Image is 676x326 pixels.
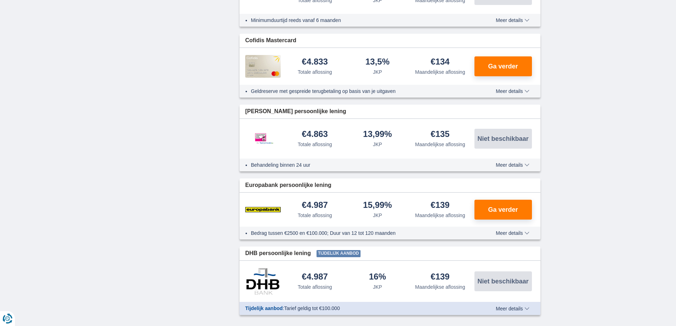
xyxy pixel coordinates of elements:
[415,283,465,291] div: Maandelijkse aflossing
[431,272,450,282] div: €139
[474,129,532,149] button: Niet beschikbaar
[366,57,390,67] div: 13,5%
[490,17,534,23] button: Meer details
[431,57,450,67] div: €134
[298,141,332,148] div: Totale aflossing
[245,126,281,151] img: product.pl.alt Leemans Kredieten
[488,63,518,70] span: Ga verder
[496,231,529,236] span: Meer details
[415,141,465,148] div: Maandelijkse aflossing
[490,230,534,236] button: Meer details
[474,56,532,76] button: Ga verder
[302,201,328,210] div: €4.987
[317,250,361,257] span: Tijdelijk aanbod
[496,89,529,94] span: Meer details
[245,107,346,116] span: [PERSON_NAME] persoonlijke lening
[245,55,281,78] img: product.pl.alt Cofidis CC
[496,18,529,23] span: Meer details
[415,68,465,76] div: Maandelijkse aflossing
[474,200,532,220] button: Ga verder
[477,278,528,284] span: Niet beschikbaar
[251,88,470,95] li: Geldreserve met gespreide terugbetaling op basis van je uitgaven
[415,212,465,219] div: Maandelijkse aflossing
[298,283,332,291] div: Totale aflossing
[363,201,392,210] div: 15,99%
[245,249,311,258] span: DHB persoonlijke lening
[373,68,382,76] div: JKP
[373,283,382,291] div: JKP
[496,162,529,167] span: Meer details
[363,130,392,139] div: 13,99%
[284,305,340,311] span: Tarief geldig tot €100.000
[245,181,331,189] span: Europabank persoonlijke lening
[490,162,534,168] button: Meer details
[373,212,382,219] div: JKP
[488,206,518,213] span: Ga verder
[474,271,532,291] button: Niet beschikbaar
[298,68,332,76] div: Totale aflossing
[369,272,386,282] div: 16%
[240,305,476,312] div: :
[373,141,382,148] div: JKP
[245,305,283,311] span: Tijdelijk aanbod
[251,230,470,237] li: Bedrag tussen €2500 en €100.000; Duur van 12 tot 120 maanden
[302,57,328,67] div: €4.833
[302,272,328,282] div: €4.987
[302,130,328,139] div: €4.863
[431,201,450,210] div: €139
[477,136,528,142] span: Niet beschikbaar
[251,161,470,168] li: Behandeling binnen 24 uur
[431,130,450,139] div: €135
[490,306,534,311] button: Meer details
[245,37,296,45] span: Cofidis Mastercard
[245,201,281,219] img: product.pl.alt Europabank
[496,306,529,311] span: Meer details
[298,212,332,219] div: Totale aflossing
[245,268,281,295] img: product.pl.alt DHB Bank
[490,88,534,94] button: Meer details
[251,17,470,24] li: Minimumduurtijd reeds vanaf 6 maanden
